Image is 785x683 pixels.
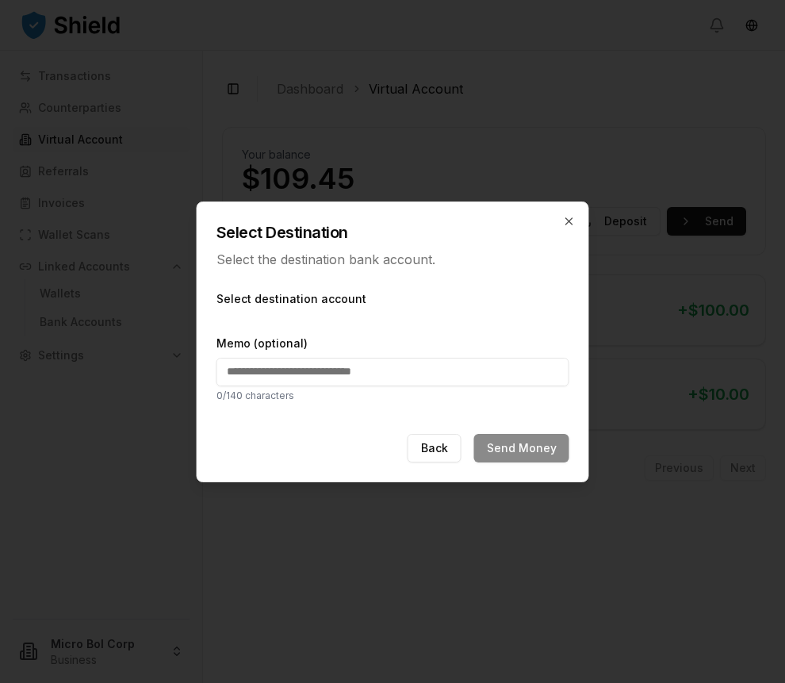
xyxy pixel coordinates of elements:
[216,291,569,307] label: Select destination account
[408,434,461,462] button: Back
[216,250,569,269] p: Select the destination bank account.
[216,389,569,402] p: 0 /140 characters
[216,336,569,351] label: Memo (optional)
[216,221,569,244] h2: Select Destination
